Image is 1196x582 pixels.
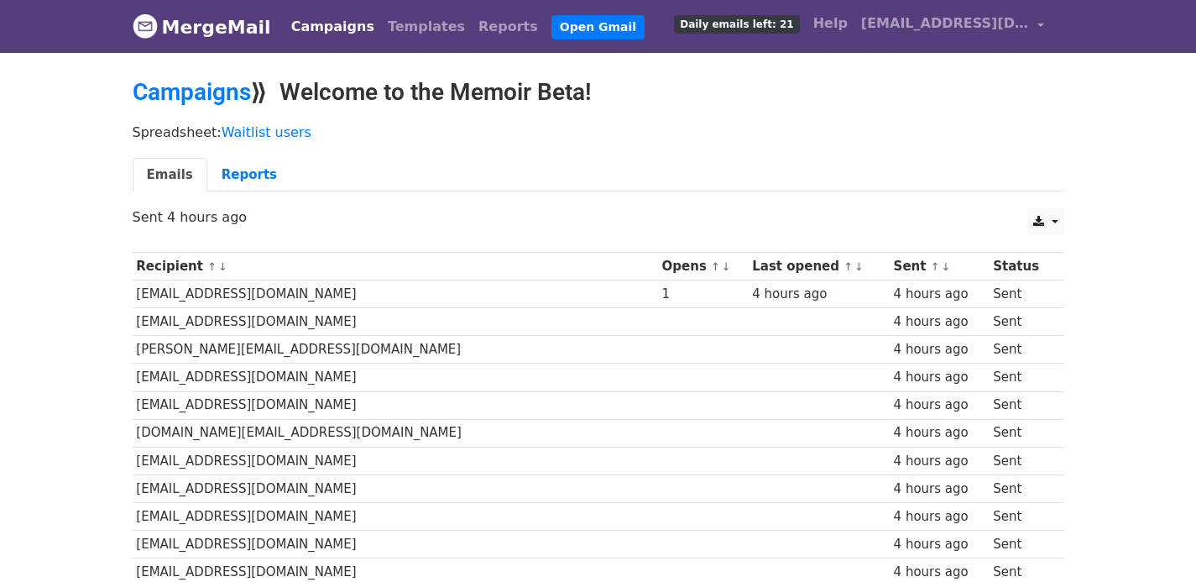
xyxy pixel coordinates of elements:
[285,10,381,44] a: Campaigns
[133,123,1064,141] p: Spreadsheet:
[807,7,854,40] a: Help
[551,15,645,39] a: Open Gmail
[941,260,950,273] a: ↓
[989,364,1053,391] td: Sent
[1112,501,1196,582] iframe: Chat Widget
[133,531,658,558] td: [EMAIL_ADDRESS][DOMAIN_NAME]
[894,423,985,443] div: 4 hours ago
[894,340,985,359] div: 4 hours ago
[711,260,720,273] a: ↑
[989,253,1053,281] th: Status
[989,502,1053,530] td: Sent
[894,285,985,304] div: 4 hours ago
[207,260,217,273] a: ↑
[381,10,472,44] a: Templates
[843,260,853,273] a: ↑
[989,447,1053,475] td: Sent
[133,364,658,391] td: [EMAIL_ADDRESS][DOMAIN_NAME]
[133,158,207,192] a: Emails
[894,396,985,415] div: 4 hours ago
[133,308,658,336] td: [EMAIL_ADDRESS][DOMAIN_NAME]
[667,7,806,40] a: Daily emails left: 21
[674,15,799,34] span: Daily emails left: 21
[133,78,1064,107] h2: ⟫ Welcome to the Memoir Beta!
[133,336,658,364] td: [PERSON_NAME][EMAIL_ADDRESS][DOMAIN_NAME]
[658,253,749,281] th: Opens
[894,452,985,471] div: 4 hours ago
[133,208,1064,226] p: Sent 4 hours ago
[894,535,985,554] div: 4 hours ago
[472,10,545,44] a: Reports
[894,507,985,527] div: 4 hours ago
[894,368,985,387] div: 4 hours ago
[894,480,985,499] div: 4 hours ago
[133,78,251,106] a: Campaigns
[222,124,311,140] a: Waitlist users
[748,253,889,281] th: Last opened
[133,391,658,419] td: [EMAIL_ADDRESS][DOMAIN_NAME]
[989,308,1053,336] td: Sent
[854,260,864,273] a: ↓
[894,563,985,582] div: 4 hours ago
[989,281,1053,308] td: Sent
[133,475,658,502] td: [EMAIL_ADDRESS][DOMAIN_NAME]
[133,9,271,45] a: MergeMail
[662,285,744,304] div: 1
[752,285,885,304] div: 4 hours ago
[989,475,1053,502] td: Sent
[894,312,985,332] div: 4 hours ago
[133,13,158,39] img: MergeMail logo
[722,260,731,273] a: ↓
[133,281,658,308] td: [EMAIL_ADDRESS][DOMAIN_NAME]
[218,260,227,273] a: ↓
[931,260,940,273] a: ↑
[133,447,658,475] td: [EMAIL_ADDRESS][DOMAIN_NAME]
[133,502,658,530] td: [EMAIL_ADDRESS][DOMAIN_NAME]
[989,419,1053,447] td: Sent
[989,531,1053,558] td: Sent
[989,336,1053,364] td: Sent
[890,253,990,281] th: Sent
[861,13,1029,34] span: [EMAIL_ADDRESS][DOMAIN_NAME]
[207,158,291,192] a: Reports
[133,253,658,281] th: Recipient
[854,7,1051,46] a: [EMAIL_ADDRESS][DOMAIN_NAME]
[989,391,1053,419] td: Sent
[133,419,658,447] td: [DOMAIN_NAME][EMAIL_ADDRESS][DOMAIN_NAME]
